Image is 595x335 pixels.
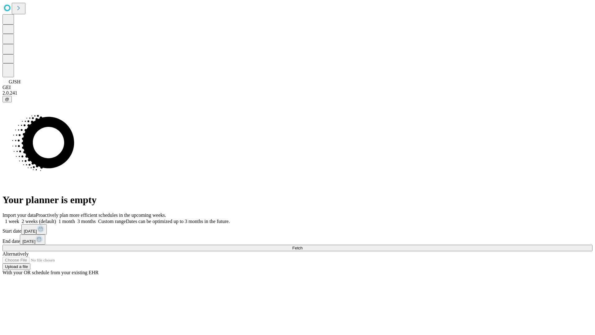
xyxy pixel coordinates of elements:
span: Fetch [292,246,302,250]
span: 1 week [5,219,19,224]
span: 2 weeks (default) [22,219,56,224]
button: Upload a file [2,263,30,270]
span: 3 months [77,219,96,224]
span: Alternatively [2,251,29,257]
div: Start date [2,224,593,234]
span: With your OR schedule from your existing EHR [2,270,99,275]
span: Import your data [2,212,36,218]
span: Dates can be optimized up to 3 months in the future. [126,219,230,224]
span: 1 month [59,219,75,224]
button: [DATE] [20,234,45,245]
button: [DATE] [21,224,47,234]
span: GJSH [9,79,20,84]
div: GEI [2,85,593,90]
div: 2.0.241 [2,90,593,96]
span: Custom range [98,219,126,224]
span: @ [5,97,9,101]
button: @ [2,96,12,102]
span: Proactively plan more efficient schedules in the upcoming weeks. [36,212,166,218]
div: End date [2,234,593,245]
button: Fetch [2,245,593,251]
h1: Your planner is empty [2,194,593,206]
span: [DATE] [24,229,37,234]
span: [DATE] [22,239,35,244]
